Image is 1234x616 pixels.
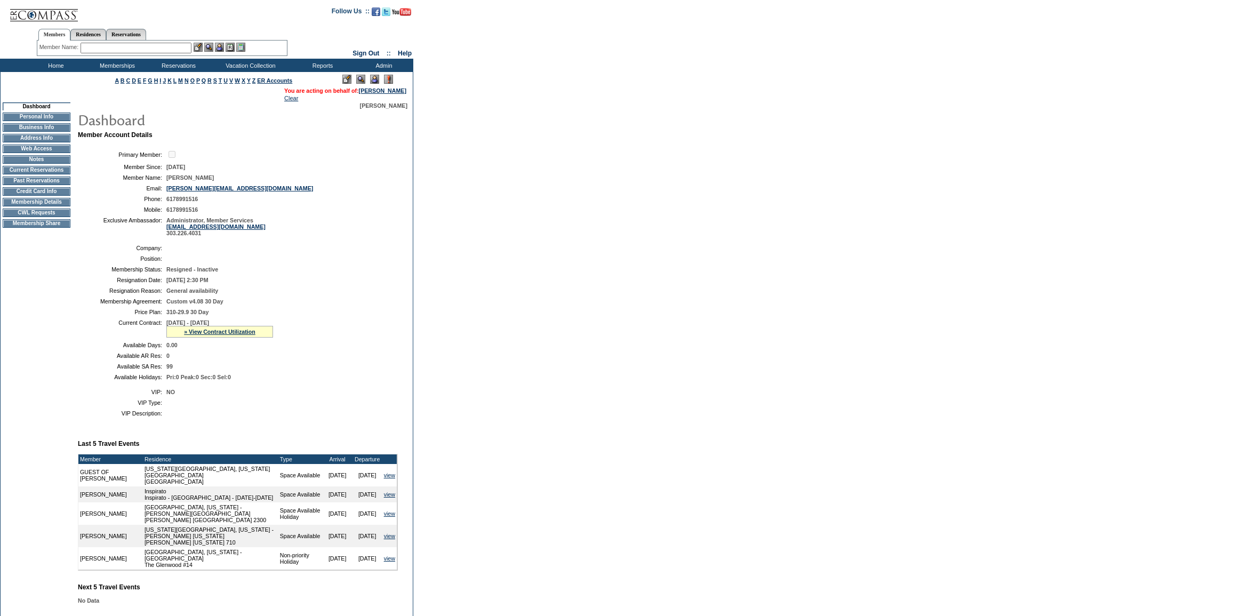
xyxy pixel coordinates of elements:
[82,399,162,406] td: VIP Type:
[82,164,162,170] td: Member Since:
[143,77,147,84] a: F
[185,77,189,84] a: N
[138,77,141,84] a: E
[82,410,162,417] td: VIP Description:
[166,196,198,202] span: 6178991516
[143,454,278,464] td: Residence
[372,11,380,17] a: Become our fan on Facebook
[82,217,162,236] td: Exclusive Ambassador:
[82,149,162,159] td: Primary Member:
[342,75,351,84] img: Edit Mode
[173,77,177,84] a: L
[352,486,382,502] td: [DATE]
[184,329,255,335] a: » View Contract Utilization
[323,502,352,525] td: [DATE]
[384,533,395,539] a: view
[332,6,370,19] td: Follow Us ::
[235,77,240,84] a: W
[3,155,70,164] td: Notes
[352,464,382,486] td: [DATE]
[3,166,70,174] td: Current Reservations
[166,266,218,273] span: Resigned - Inactive
[143,525,278,547] td: [US_STATE][GEOGRAPHIC_DATA], [US_STATE] - [PERSON_NAME] [US_STATE] [PERSON_NAME] [US_STATE] 710
[3,187,70,196] td: Credit Card Info
[352,59,413,72] td: Admin
[323,454,352,464] td: Arrival
[352,50,379,57] a: Sign Out
[70,29,106,40] a: Residences
[392,8,411,16] img: Subscribe to our YouTube Channel
[242,77,245,84] a: X
[78,131,153,139] b: Member Account Details
[178,77,183,84] a: M
[278,454,323,464] td: Type
[382,11,390,17] a: Follow us on Twitter
[236,43,245,52] img: b_calculator.gif
[382,7,390,16] img: Follow us on Twitter
[207,77,212,84] a: R
[398,50,412,57] a: Help
[3,123,70,132] td: Business Info
[372,7,380,16] img: Become our fan on Facebook
[352,502,382,525] td: [DATE]
[82,319,162,338] td: Current Contract:
[3,134,70,142] td: Address Info
[223,77,228,84] a: U
[154,77,158,84] a: H
[78,597,406,604] div: No Data
[166,287,218,294] span: General availability
[148,77,152,84] a: G
[360,102,407,109] span: [PERSON_NAME]
[38,29,71,41] a: Members
[392,11,411,17] a: Subscribe to our YouTube Channel
[208,59,291,72] td: Vacation Collection
[78,547,143,570] td: [PERSON_NAME]
[82,245,162,251] td: Company:
[352,525,382,547] td: [DATE]
[384,510,395,517] a: view
[82,298,162,305] td: Membership Agreement:
[323,464,352,486] td: [DATE]
[78,464,143,486] td: GUEST OF [PERSON_NAME]
[78,583,140,591] b: Next 5 Travel Events
[196,77,200,84] a: P
[278,486,323,502] td: Space Available
[77,109,291,130] img: pgTtlDashboard.gif
[3,219,70,228] td: Membership Share
[39,43,81,52] div: Member Name:
[143,502,278,525] td: [GEOGRAPHIC_DATA], [US_STATE] - [PERSON_NAME][GEOGRAPHIC_DATA] [PERSON_NAME] [GEOGRAPHIC_DATA] 2300
[166,277,209,283] span: [DATE] 2:30 PM
[166,223,266,230] a: [EMAIL_ADDRESS][DOMAIN_NAME]
[78,502,143,525] td: [PERSON_NAME]
[143,486,278,502] td: Inspirato Inspirato - [GEOGRAPHIC_DATA] - [DATE]-[DATE]
[78,454,143,464] td: Member
[166,319,209,326] span: [DATE] - [DATE]
[82,309,162,315] td: Price Plan:
[384,75,393,84] img: Log Concern/Member Elevation
[384,472,395,478] a: view
[82,185,162,191] td: Email:
[384,555,395,562] a: view
[132,77,136,84] a: D
[166,353,170,359] span: 0
[190,77,195,84] a: O
[82,206,162,213] td: Mobile:
[219,77,222,84] a: T
[278,547,323,570] td: Non-priority Holiday
[213,77,217,84] a: S
[3,113,70,121] td: Personal Info
[82,174,162,181] td: Member Name:
[247,77,251,84] a: Y
[166,206,198,213] span: 6178991516
[82,266,162,273] td: Membership Status:
[82,389,162,395] td: VIP:
[194,43,203,52] img: b_edit.gif
[257,77,292,84] a: ER Accounts
[24,59,85,72] td: Home
[202,77,206,84] a: Q
[226,43,235,52] img: Reservations
[147,59,208,72] td: Reservations
[163,77,166,84] a: J
[166,309,209,315] span: 310-29.9 30 Day
[82,255,162,262] td: Position:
